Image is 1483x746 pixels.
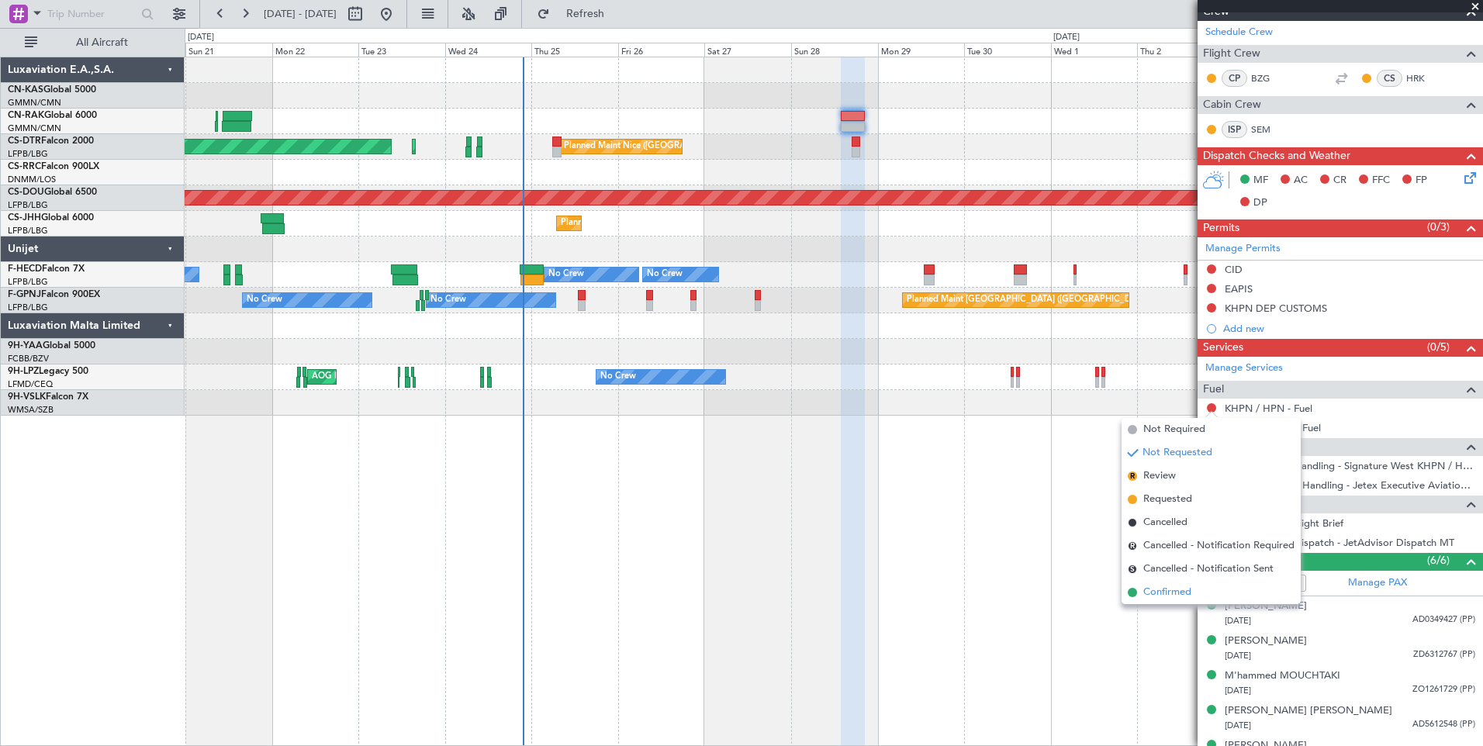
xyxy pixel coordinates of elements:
[264,7,337,21] span: [DATE] - [DATE]
[1143,585,1191,600] span: Confirmed
[618,43,705,57] div: Fri 26
[8,353,49,364] a: FCBB/BZV
[600,365,636,389] div: No Crew
[1412,718,1475,731] span: AD5612548 (PP)
[1223,322,1475,335] div: Add new
[8,276,48,288] a: LFPB/LBG
[8,290,100,299] a: F-GPNJFalcon 900EX
[8,341,95,351] a: 9H-YAAGlobal 5000
[8,136,41,146] span: CS-DTR
[272,43,359,57] div: Mon 22
[1128,471,1137,481] span: R
[1203,381,1224,399] span: Fuel
[1053,31,1080,44] div: [DATE]
[1416,173,1427,188] span: FP
[1413,648,1475,661] span: ZD6312767 (PP)
[8,264,85,274] a: F-HECDFalcon 7X
[1225,703,1392,719] div: [PERSON_NAME] [PERSON_NAME]
[1222,70,1247,87] div: CP
[1253,195,1267,211] span: DP
[1051,43,1138,57] div: Wed 1
[1225,282,1253,295] div: EAPIS
[531,43,618,57] div: Thu 25
[1225,599,1307,614] div: [PERSON_NAME]
[791,43,878,57] div: Sun 28
[530,2,623,26] button: Refresh
[1203,45,1260,63] span: Flight Crew
[8,367,88,376] a: 9H-LPZLegacy 500
[8,123,61,134] a: GMMN/CMN
[1225,263,1243,276] div: CID
[8,97,61,109] a: GMMN/CMN
[8,392,46,402] span: 9H-VSLK
[561,212,805,235] div: Planned Maint [GEOGRAPHIC_DATA] ([GEOGRAPHIC_DATA])
[1251,71,1286,85] a: BZG
[548,263,584,286] div: No Crew
[1203,96,1261,114] span: Cabin Crew
[1143,468,1176,484] span: Review
[1142,445,1212,461] span: Not Requested
[8,392,88,402] a: 9H-VSLKFalcon 7X
[1143,422,1205,437] span: Not Required
[8,188,97,197] a: CS-DOUGlobal 6500
[8,85,96,95] a: CN-KASGlobal 5000
[8,85,43,95] span: CN-KAS
[907,288,1151,312] div: Planned Maint [GEOGRAPHIC_DATA] ([GEOGRAPHIC_DATA])
[312,365,436,389] div: AOG Maint Cannes (Mandelieu)
[1205,241,1281,257] a: Manage Permits
[1294,173,1308,188] span: AC
[247,288,282,312] div: No Crew
[1137,43,1224,57] div: Thu 2
[1225,668,1340,684] div: M'hammed MOUCHTAKI
[8,188,44,197] span: CS-DOU
[564,135,737,158] div: Planned Maint Nice ([GEOGRAPHIC_DATA])
[1225,615,1251,627] span: [DATE]
[8,367,39,376] span: 9H-LPZ
[8,174,56,185] a: DNMM/LOS
[878,43,965,57] div: Mon 29
[1222,121,1247,138] div: ISP
[1412,613,1475,627] span: AD0349427 (PP)
[47,2,137,26] input: Trip Number
[8,111,44,120] span: CN-RAK
[1143,492,1192,507] span: Requested
[1128,565,1137,574] span: S
[8,162,41,171] span: CS-RRC
[430,288,466,312] div: No Crew
[8,404,54,416] a: WMSA/SZB
[1225,478,1475,492] a: GMMN / CMN - Handling - Jetex Executive Aviation [GEOGRAPHIC_DATA] GMMN / CMN
[17,30,168,55] button: All Aircraft
[8,378,53,390] a: LFMD/CEQ
[1205,361,1283,376] a: Manage Services
[1377,70,1402,87] div: CS
[1128,541,1137,551] span: R
[1251,123,1286,136] a: SEM
[1225,302,1327,315] div: KHPN DEP CUSTOMS
[8,225,48,237] a: LFPB/LBG
[1348,575,1407,591] a: Manage PAX
[1225,720,1251,731] span: [DATE]
[1225,634,1307,649] div: [PERSON_NAME]
[1412,683,1475,696] span: ZO1261729 (PP)
[964,43,1051,57] div: Tue 30
[185,43,272,57] div: Sun 21
[8,111,97,120] a: CN-RAKGlobal 6000
[188,31,214,44] div: [DATE]
[1225,459,1475,472] a: KHPN / HPN - Handling - Signature West KHPN / HPN
[1203,147,1350,165] span: Dispatch Checks and Weather
[1205,25,1273,40] a: Schedule Crew
[8,213,41,223] span: CS-JHH
[1253,173,1268,188] span: MF
[1203,339,1243,357] span: Services
[8,302,48,313] a: LFPB/LBG
[1143,538,1295,554] span: Cancelled - Notification Required
[1225,685,1251,696] span: [DATE]
[1427,219,1450,235] span: (0/3)
[1427,339,1450,355] span: (0/5)
[1143,561,1274,577] span: Cancelled - Notification Sent
[647,263,683,286] div: No Crew
[1225,650,1251,661] span: [DATE]
[40,37,164,48] span: All Aircraft
[553,9,618,19] span: Refresh
[1225,402,1312,415] a: KHPN / HPN - Fuel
